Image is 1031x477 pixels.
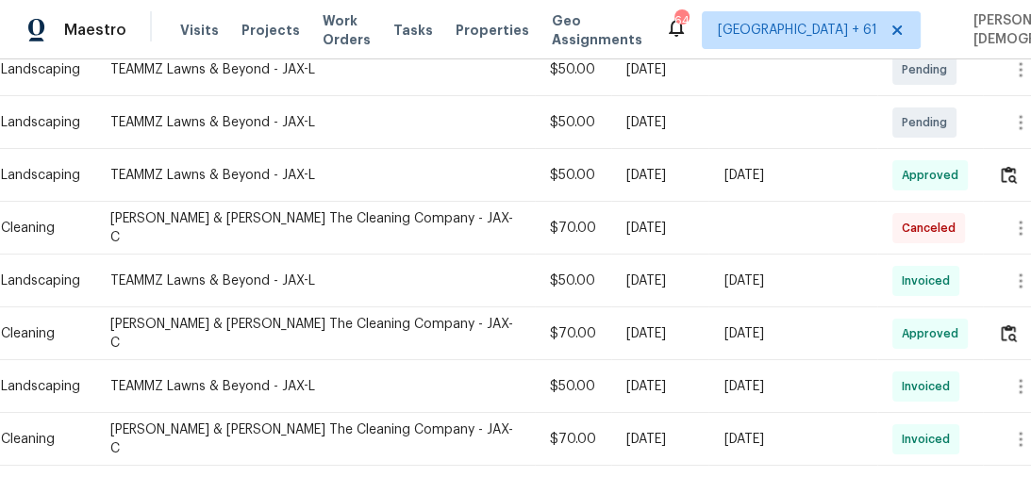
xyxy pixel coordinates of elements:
div: [DATE] [626,166,694,185]
div: [DATE] [723,166,862,185]
div: [DATE] [626,430,694,449]
div: $70.00 [550,324,596,343]
div: [DATE] [626,113,694,132]
div: [DATE] [723,430,862,449]
div: [DATE] [626,60,694,79]
div: [DATE] [626,324,694,343]
div: 642 [674,11,688,30]
div: [PERSON_NAME] & [PERSON_NAME] The Cleaning Company - JAX-C [110,209,520,247]
div: [DATE] [626,219,694,238]
div: $70.00 [550,219,596,238]
button: Review Icon [998,311,1020,356]
div: TEAMMZ Lawns & Beyond - JAX-L [110,166,520,185]
div: [PERSON_NAME] & [PERSON_NAME] The Cleaning Company - JAX-C [110,315,520,353]
span: Canceled [902,219,963,238]
span: Invoiced [902,271,957,290]
img: Review Icon [1001,166,1017,184]
span: Geo Assignments [552,11,642,49]
div: Landscaping [1,377,80,396]
span: Pending [902,60,955,79]
div: $50.00 [550,377,596,396]
span: Approved [902,324,966,343]
span: Properties [456,21,529,40]
span: Work Orders [323,11,371,49]
div: Landscaping [1,113,80,132]
span: Invoiced [902,430,957,449]
div: $50.00 [550,60,596,79]
div: Landscaping [1,60,80,79]
div: [DATE] [723,377,862,396]
div: Cleaning [1,430,80,449]
div: $70.00 [550,430,596,449]
span: Visits [180,21,219,40]
div: [PERSON_NAME] & [PERSON_NAME] The Cleaning Company - JAX-C [110,420,520,458]
div: Landscaping [1,166,80,185]
span: Maestro [64,21,126,40]
div: $50.00 [550,166,596,185]
div: [DATE] [723,271,862,290]
div: Cleaning [1,219,80,238]
div: $50.00 [550,271,596,290]
span: [GEOGRAPHIC_DATA] + 61 [718,21,877,40]
div: [DATE] [626,271,694,290]
div: $50.00 [550,113,596,132]
div: Landscaping [1,271,80,290]
span: Pending [902,113,955,132]
div: [DATE] [723,324,862,343]
div: [DATE] [626,377,694,396]
div: TEAMMZ Lawns & Beyond - JAX-L [110,113,520,132]
div: TEAMMZ Lawns & Beyond - JAX-L [110,60,520,79]
span: Projects [241,21,300,40]
span: Approved [902,166,966,185]
div: TEAMMZ Lawns & Beyond - JAX-L [110,271,520,290]
div: Cleaning [1,324,80,343]
span: Invoiced [902,377,957,396]
div: TEAMMZ Lawns & Beyond - JAX-L [110,377,520,396]
img: Review Icon [1001,324,1017,342]
button: Review Icon [998,153,1020,198]
span: Tasks [393,24,433,37]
